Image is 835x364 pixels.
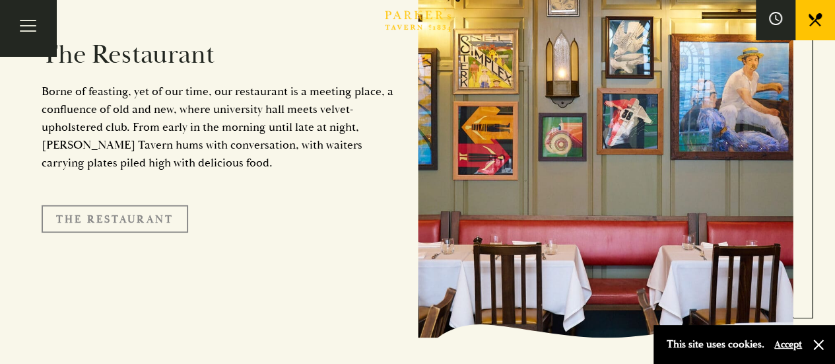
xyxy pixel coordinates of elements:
[42,83,398,172] p: Borne of feasting, yet of our time, our restaurant is a meeting place, a confluence of old and ne...
[667,335,764,354] p: This site uses cookies.
[812,338,825,351] button: Close and accept
[42,205,188,233] a: The Restaurant
[774,338,802,351] button: Accept
[42,39,398,71] h2: The Restaurant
